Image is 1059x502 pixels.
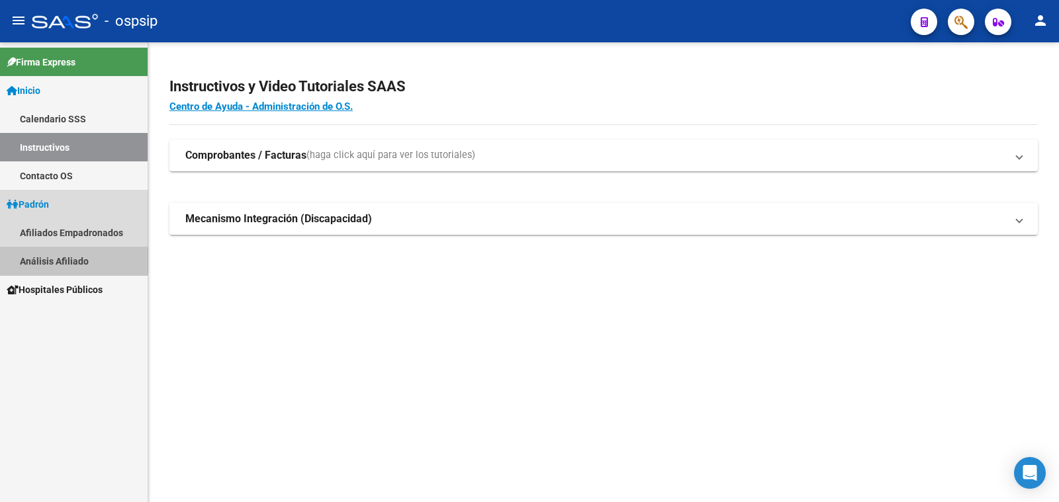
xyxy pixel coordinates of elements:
h2: Instructivos y Video Tutoriales SAAS [169,74,1038,99]
mat-expansion-panel-header: Mecanismo Integración (Discapacidad) [169,203,1038,235]
mat-expansion-panel-header: Comprobantes / Facturas(haga click aquí para ver los tutoriales) [169,140,1038,171]
span: Inicio [7,83,40,98]
span: Firma Express [7,55,75,69]
span: - ospsip [105,7,158,36]
mat-icon: person [1033,13,1048,28]
span: Hospitales Públicos [7,282,103,297]
a: Centro de Ayuda - Administración de O.S. [169,101,353,112]
span: Padrón [7,197,49,212]
mat-icon: menu [11,13,26,28]
span: (haga click aquí para ver los tutoriales) [306,148,475,163]
div: Open Intercom Messenger [1014,457,1046,489]
strong: Mecanismo Integración (Discapacidad) [185,212,372,226]
strong: Comprobantes / Facturas [185,148,306,163]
